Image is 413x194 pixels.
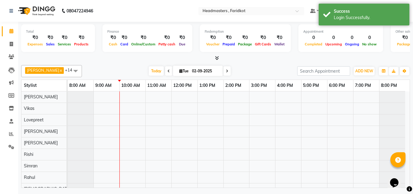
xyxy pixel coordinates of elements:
div: Finance [107,29,187,34]
span: Services [56,42,73,46]
a: 8:00 PM [379,81,398,90]
div: ₹0 [205,34,221,41]
span: Card [119,42,130,46]
div: ₹0 [26,34,44,41]
a: 8:00 AM [68,81,87,90]
span: Cash [107,42,119,46]
span: Today [149,66,164,76]
span: +14 [65,67,77,72]
span: Online/Custom [130,42,157,46]
span: Due [177,42,187,46]
a: 3:00 PM [249,81,268,90]
div: Redemption [205,29,286,34]
span: Sales [44,42,56,46]
div: ₹0 [44,34,56,41]
span: Ongoing [343,42,361,46]
input: Search Appointment [297,66,350,76]
a: 12:00 PM [172,81,193,90]
div: ₹0 [157,34,177,41]
span: Vikas [24,106,34,111]
span: Expenses [26,42,44,46]
a: 1:00 PM [198,81,217,90]
span: Voucher [205,42,221,46]
div: ₹0 [177,34,187,41]
span: [PERSON_NAME] [27,68,59,73]
span: [PERSON_NAME] [24,129,58,134]
a: 7:00 PM [353,81,372,90]
div: 0 [324,34,343,41]
div: Login Successfully. [334,15,405,21]
span: [PERSON_NAME] [24,94,58,100]
div: ₹0 [253,34,273,41]
span: Wallet [273,42,286,46]
span: Gift Cards [253,42,273,46]
span: Prepaid [221,42,236,46]
div: ₹0 [273,34,286,41]
a: x [59,68,62,73]
span: [PERSON_NAME] [24,140,58,146]
div: 0 [343,34,361,41]
a: 9:00 AM [94,81,113,90]
div: Appointment [303,29,378,34]
div: ₹0 [236,34,253,41]
img: logo [15,2,57,19]
span: [DEMOGRAPHIC_DATA] [24,186,71,192]
span: Tue [178,69,190,73]
div: 0 [361,34,378,41]
div: ₹0 [130,34,157,41]
span: Petty cash [157,42,177,46]
div: Total [26,29,90,34]
div: ₹0 [119,34,130,41]
iframe: chat widget [388,170,407,188]
span: Rishi [24,152,33,157]
span: No show [361,42,378,46]
a: 5:00 PM [301,81,320,90]
div: ₹0 [221,34,236,41]
div: ₹0 [107,34,119,41]
span: Rahul [24,175,35,180]
input: 2025-09-02 [190,67,220,76]
span: Package [236,42,253,46]
span: Completed [303,42,324,46]
a: 10:00 AM [120,81,141,90]
a: 11:00 AM [146,81,167,90]
span: ADD NEW [355,69,373,73]
b: 08047224946 [67,2,93,19]
span: Upcoming [324,42,343,46]
span: Products [73,42,90,46]
div: ₹0 [73,34,90,41]
button: ADD NEW [354,67,375,75]
div: Success [334,8,405,15]
div: 0 [303,34,324,41]
div: ₹0 [56,34,73,41]
span: Simran [24,163,37,169]
span: Lovepreet [24,117,44,123]
a: 4:00 PM [275,81,294,90]
a: 6:00 PM [327,81,346,90]
span: Stylist [24,83,37,88]
a: 2:00 PM [224,81,243,90]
